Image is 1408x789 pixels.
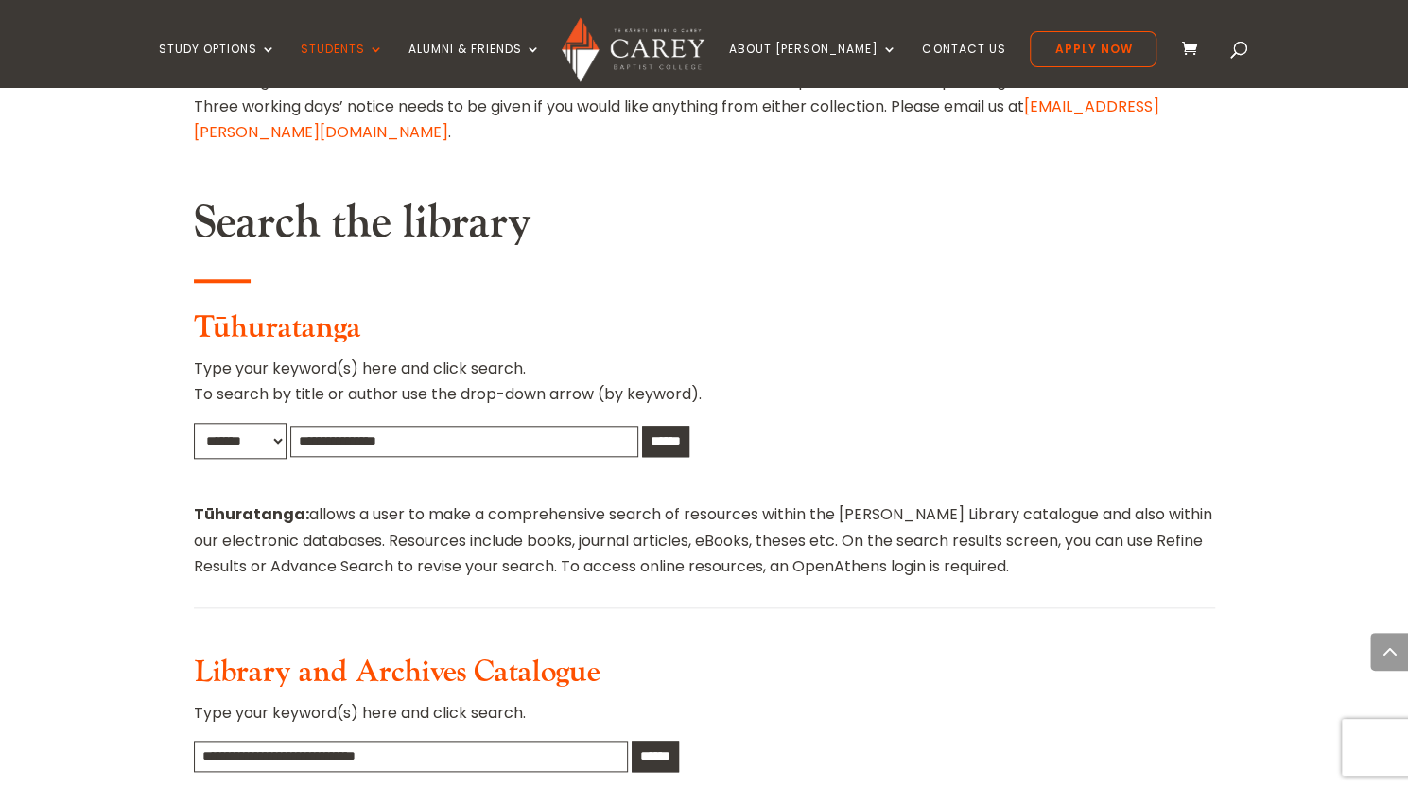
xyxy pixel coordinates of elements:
[194,655,1215,700] h3: Library and Archives Catalogue
[194,68,1215,146] p: Accessing the archives collection or books that are in the stack collection will require some for...
[729,43,897,87] a: About [PERSON_NAME]
[562,17,705,82] img: Carey Baptist College
[159,43,276,87] a: Study Options
[194,501,1215,579] p: allows a user to make a comprehensive search of resources within the [PERSON_NAME] Library catalo...
[408,43,541,87] a: Alumni & Friends
[922,43,1005,87] a: Contact Us
[194,356,1215,422] p: Type your keyword(s) here and click search. To search by title or author use the drop-down arrow ...
[194,310,1215,356] h3: Tūhuratanga
[194,503,309,525] strong: Tūhuratanga:
[194,700,1215,741] p: Type your keyword(s) here and click search.
[301,43,384,87] a: Students
[194,196,1215,260] h2: Search the library
[1030,31,1156,67] a: Apply Now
